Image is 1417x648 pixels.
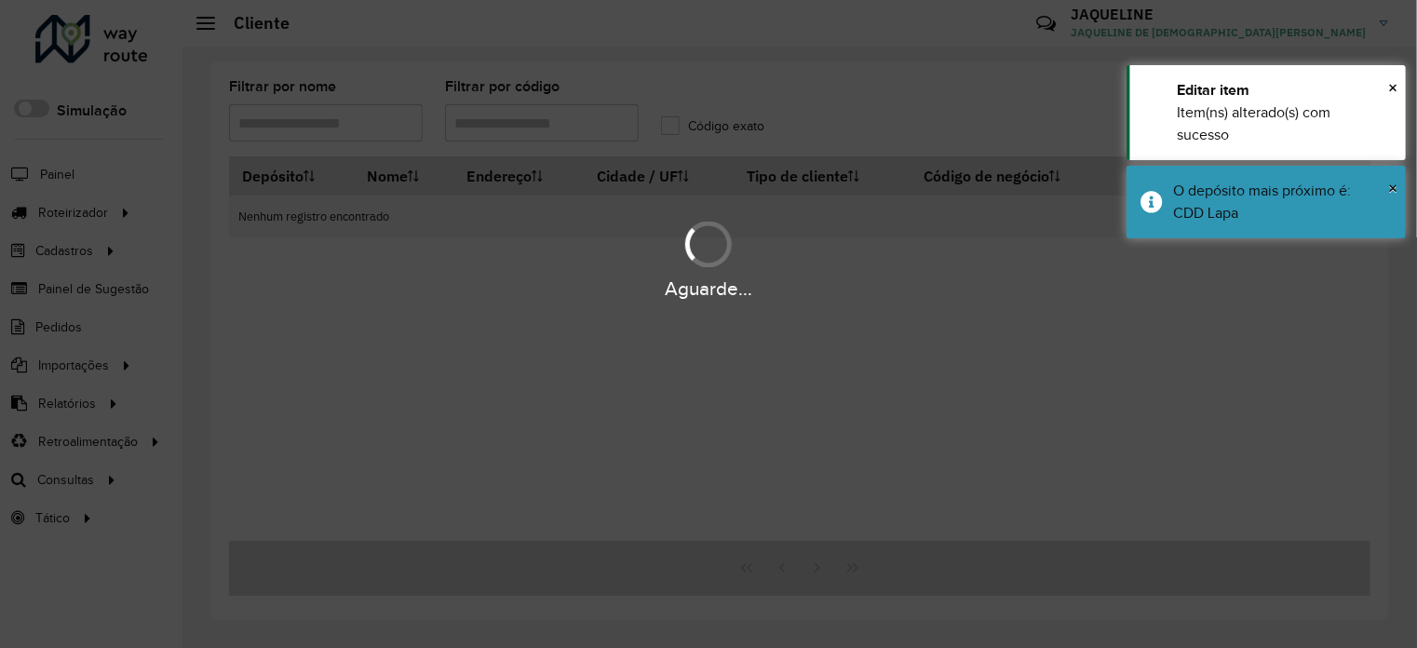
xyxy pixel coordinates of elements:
[1173,180,1392,224] div: O depósito mais próximo é: CDD Lapa
[1388,77,1397,98] span: ×
[1388,74,1397,101] button: Close
[1388,178,1397,198] span: ×
[1388,174,1397,202] button: Close
[1177,101,1392,146] div: Item(ns) alterado(s) com sucesso
[1177,79,1392,101] div: Editar item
